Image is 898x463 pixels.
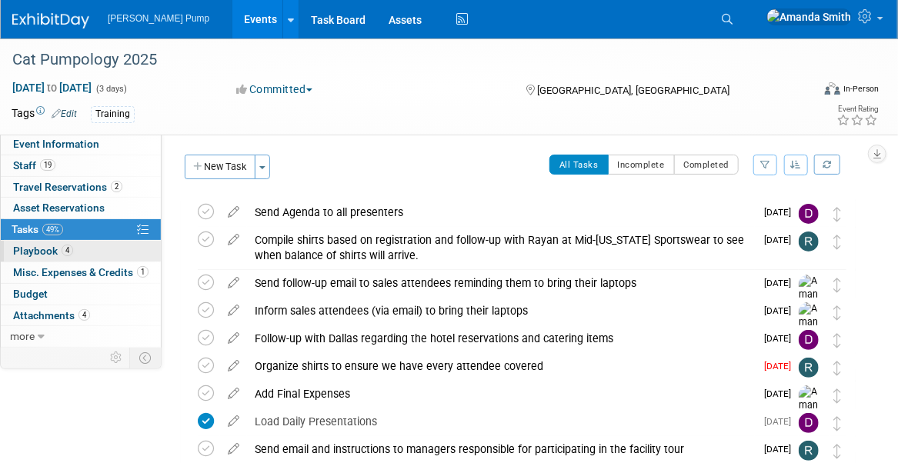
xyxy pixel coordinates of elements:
[220,304,247,318] a: edit
[130,348,162,368] td: Toggle Event Tabs
[764,361,799,371] span: [DATE]
[766,8,852,25] img: Amanda Smith
[799,413,819,433] img: Del Ritz
[764,278,799,288] span: [DATE]
[1,326,161,347] a: more
[13,181,122,193] span: Travel Reservations
[13,159,55,172] span: Staff
[1,155,161,176] a: Staff19
[843,83,879,95] div: In-Person
[220,359,247,373] a: edit
[247,353,755,379] div: Organize shirts to ensure we have every attendee covered
[91,106,135,122] div: Training
[1,134,161,155] a: Event Information
[12,223,63,235] span: Tasks
[232,82,319,97] button: Committed
[13,245,73,257] span: Playbook
[40,159,55,171] span: 19
[12,81,92,95] span: [DATE] [DATE]
[799,231,819,251] img: Robert Lega
[764,235,799,245] span: [DATE]
[247,381,755,407] div: Add Final Expenses
[137,266,149,278] span: 1
[836,105,878,113] div: Event Rating
[42,224,63,235] span: 49%
[799,441,819,461] img: Robert Lega
[247,298,755,324] div: Inform sales attendees (via email) to bring their laptops
[247,199,755,225] div: Send Agenda to all presenters
[799,358,819,378] img: Robert Lega
[833,207,841,222] i: Move task
[111,181,122,192] span: 2
[220,331,247,345] a: edit
[95,84,127,94] span: (3 days)
[764,388,799,399] span: [DATE]
[12,13,89,28] img: ExhibitDay
[799,330,819,350] img: Del Ritz
[78,309,90,321] span: 4
[220,387,247,401] a: edit
[764,333,799,344] span: [DATE]
[103,348,130,368] td: Personalize Event Tab Strip
[799,385,822,453] img: Amanda Smith
[247,408,755,435] div: Load Daily Presentations
[833,278,841,292] i: Move task
[674,155,739,175] button: Completed
[833,361,841,375] i: Move task
[12,105,77,123] td: Tags
[1,305,161,326] a: Attachments4
[220,442,247,456] a: edit
[247,325,755,351] div: Follow-up with Dallas regarding the hotel reservations and catering items
[220,276,247,290] a: edit
[537,85,729,96] span: [GEOGRAPHIC_DATA], [GEOGRAPHIC_DATA]
[744,80,879,103] div: Event Format
[764,305,799,316] span: [DATE]
[814,155,840,175] a: Refresh
[1,241,161,261] a: Playbook4
[13,138,99,150] span: Event Information
[549,155,609,175] button: All Tasks
[799,302,822,370] img: Amanda Smith
[833,333,841,348] i: Move task
[825,82,840,95] img: Format-Inperson.png
[1,219,161,240] a: Tasks49%
[13,288,48,300] span: Budget
[764,444,799,455] span: [DATE]
[247,270,755,296] div: Send follow-up email to sales attendees reminding them to bring their laptops
[45,82,59,94] span: to
[13,202,105,214] span: Asset Reservations
[52,108,77,119] a: Edit
[1,262,161,283] a: Misc. Expenses & Credits1
[1,177,161,198] a: Travel Reservations2
[833,235,841,249] i: Move task
[764,416,799,427] span: [DATE]
[13,266,149,278] span: Misc. Expenses & Credits
[247,436,755,462] div: Send email and instructions to managers responsible for participating in the facility tour
[7,46,794,74] div: Cat Pumpology 2025
[764,207,799,218] span: [DATE]
[220,233,247,247] a: edit
[13,309,90,321] span: Attachments
[1,284,161,305] a: Budget
[608,155,675,175] button: Incomplete
[799,204,819,224] img: Del Ritz
[833,444,841,458] i: Move task
[62,245,73,256] span: 4
[799,275,822,342] img: Amanda Smith
[1,198,161,218] a: Asset Reservations
[185,155,255,179] button: New Task
[833,388,841,403] i: Move task
[833,305,841,320] i: Move task
[220,415,247,428] a: edit
[108,13,209,24] span: [PERSON_NAME] Pump
[247,227,755,269] div: Compile shirts based on registration and follow-up with Rayan at Mid-[US_STATE] Sportswear to see...
[833,416,841,431] i: Move task
[220,205,247,219] a: edit
[10,330,35,342] span: more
